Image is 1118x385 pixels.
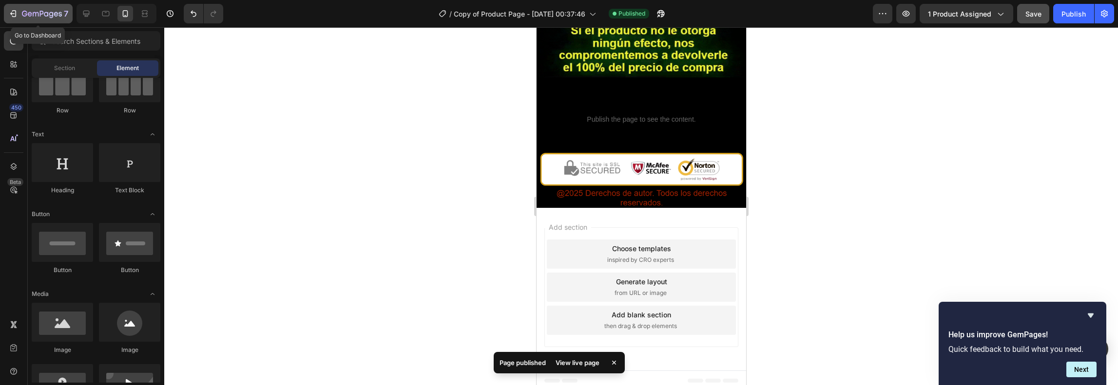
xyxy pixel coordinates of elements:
button: Publish [1053,4,1094,23]
input: Search Sections & Elements [32,31,160,51]
span: Element [116,64,139,73]
div: Image [32,346,93,354]
div: View live page [550,356,605,369]
span: Button [32,210,50,219]
div: Publish [1061,9,1086,19]
div: Heading [32,186,93,195]
span: 1 product assigned [928,9,991,19]
span: Media [32,290,49,298]
div: 450 [9,104,23,111]
span: Save [1025,10,1041,18]
div: Row [99,106,160,115]
span: / [449,9,452,19]
div: Button [32,266,93,275]
div: Text Block [99,186,160,195]
p: Quick feedback to build what you need. [948,345,1097,354]
span: Copy of Product Page - [DATE] 00:37:46 [454,9,585,19]
p: Page published [500,358,546,367]
div: Beta [7,178,23,186]
button: Hide survey [1085,310,1097,321]
button: 1 product assigned [920,4,1013,23]
iframe: Design area [537,27,746,385]
div: Image [99,346,160,354]
button: Next question [1066,362,1097,377]
span: Section [54,64,75,73]
button: Save [1017,4,1049,23]
h2: Help us improve GemPages! [948,329,1097,341]
span: Toggle open [145,127,160,142]
div: Undo/Redo [184,4,223,23]
button: 7 [4,4,73,23]
span: Toggle open [145,286,160,302]
div: Button [99,266,160,275]
span: Toggle open [145,206,160,222]
p: 7 [64,8,68,19]
span: Published [618,9,645,18]
div: Row [32,106,93,115]
span: Text [32,130,44,139]
div: Help us improve GemPages! [948,310,1097,377]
